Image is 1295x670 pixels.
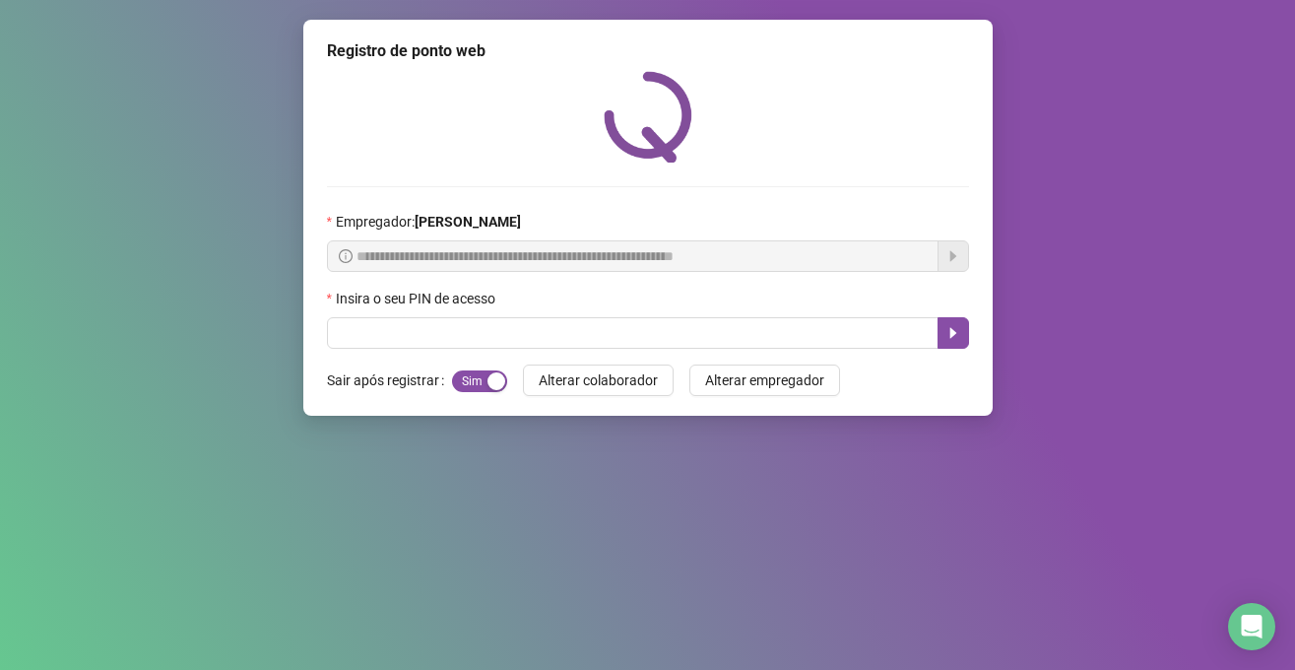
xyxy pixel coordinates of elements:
label: Sair após registrar [327,365,452,396]
span: Empregador : [336,211,521,233]
span: Alterar colaborador [539,369,658,391]
strong: [PERSON_NAME] [415,214,521,230]
label: Insira o seu PIN de acesso [327,288,508,309]
span: info-circle [339,249,353,263]
div: Registro de ponto web [327,39,969,63]
span: Alterar empregador [705,369,824,391]
div: Open Intercom Messenger [1228,603,1275,650]
button: Alterar colaborador [523,365,674,396]
img: QRPoint [604,71,692,163]
button: Alterar empregador [689,365,840,396]
span: caret-right [945,325,961,341]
